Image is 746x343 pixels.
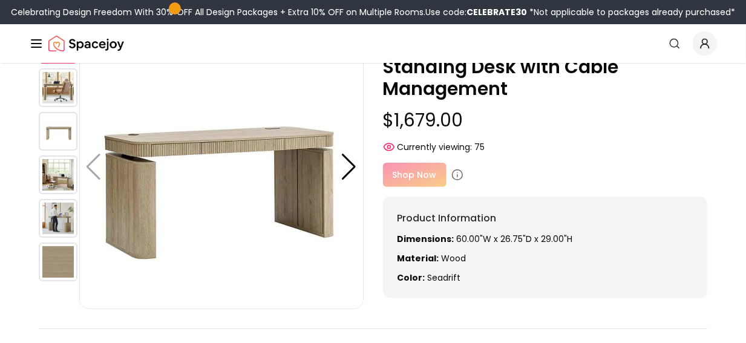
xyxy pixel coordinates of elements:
a: Spacejoy [48,31,124,56]
strong: Color: [398,272,425,284]
div: Celebrating Design Freedom With 30% OFF All Design Packages + Extra 10% OFF on Multiple Rooms. [11,6,735,18]
span: seadrift [428,272,461,284]
p: 60.00"W x 26.75"D x 29.00"H [398,233,693,245]
img: https://storage.googleapis.com/spacejoy-main/assets/688855d6bdeed00012cecd44/product_5_4ch2ee16hfoa [39,243,77,281]
img: https://storage.googleapis.com/spacejoy-main/assets/688855d6bdeed00012cecd44/product_0_a1n26lj0c55 [79,25,364,309]
span: Wood [442,252,466,264]
p: Baggio Modern Electric Adjustable Standing Desk with Cable Management [383,34,708,100]
img: https://storage.googleapis.com/spacejoy-main/assets/688855d6bdeed00012cecd44/product_1_m6afgc120hpb [39,68,77,107]
span: *Not applicable to packages already purchased* [527,6,735,18]
img: Spacejoy Logo [48,31,124,56]
img: https://storage.googleapis.com/spacejoy-main/assets/688855d6bdeed00012cecd44/product_2_2ilhi833726m [39,112,77,151]
img: https://storage.googleapis.com/spacejoy-main/assets/688855d6bdeed00012cecd44/product_3_69mimph8b86e [39,155,77,194]
b: CELEBRATE30 [466,6,527,18]
span: 75 [475,141,485,153]
span: Currently viewing: [398,141,473,153]
nav: Global [29,24,717,63]
span: Use code: [425,6,527,18]
h6: Product Information [398,211,693,226]
strong: Dimensions: [398,233,454,245]
p: $1,679.00 [383,109,708,131]
img: https://storage.googleapis.com/spacejoy-main/assets/688855d6bdeed00012cecd44/product_4_h8bgfollkhdk [39,199,77,238]
strong: Material: [398,252,439,264]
